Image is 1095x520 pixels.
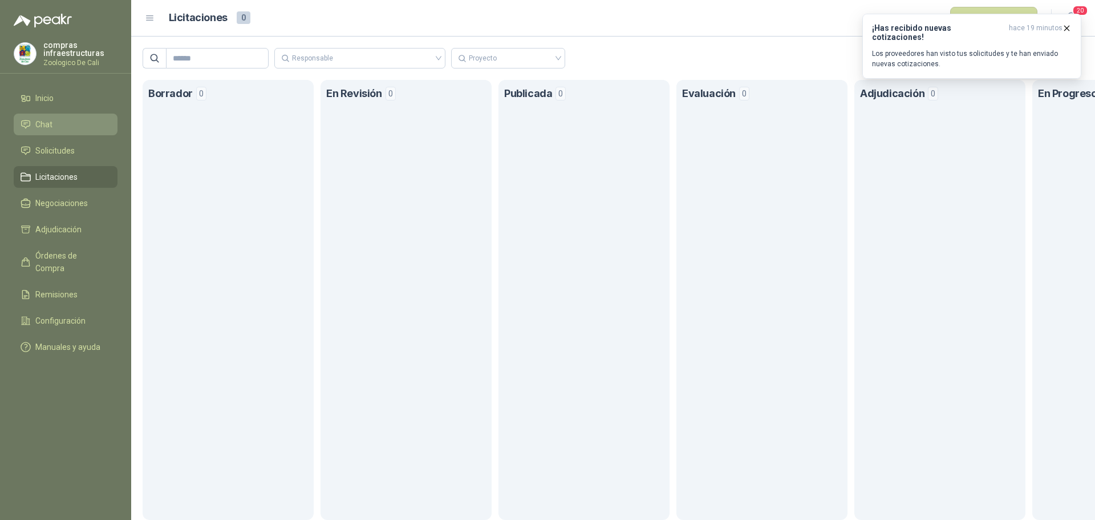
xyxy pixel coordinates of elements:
a: Manuales y ayuda [14,336,117,358]
a: Negociaciones [14,192,117,214]
span: Negociaciones [35,197,88,209]
h1: Publicada [504,86,552,102]
span: 20 [1072,5,1088,16]
a: Chat [14,114,117,135]
h1: En Revisión [326,86,382,102]
p: compras infraestructuras [43,41,117,57]
span: 0 [739,87,749,100]
a: Solicitudes [14,140,117,162]
span: 0 [386,87,396,100]
h1: Adjudicación [860,86,924,102]
p: Los proveedores han visto tus solicitudes y te han enviado nuevas cotizaciones. [872,49,1072,69]
span: Remisiones [35,288,78,301]
button: 20 [1061,8,1081,29]
span: Licitaciones [35,171,78,183]
span: Manuales y ayuda [35,341,100,353]
img: Logo peakr [14,14,72,27]
span: Inicio [35,92,54,104]
span: 0 [555,87,566,100]
a: Órdenes de Compra [14,245,117,279]
button: Nueva Licitación [950,7,1038,30]
span: Chat [35,118,52,131]
button: ¡Has recibido nuevas cotizaciones!hace 19 minutos Los proveedores han visto tus solicitudes y te ... [862,14,1081,79]
img: Company Logo [14,43,36,65]
a: Adjudicación [14,219,117,240]
a: Configuración [14,310,117,332]
a: Licitaciones [14,166,117,188]
span: 0 [237,11,250,24]
h1: Borrador [148,86,193,102]
span: Configuración [35,315,86,327]
h1: Evaluación [682,86,736,102]
span: 0 [928,87,938,100]
a: Inicio [14,87,117,109]
h1: Licitaciones [169,10,228,26]
span: 0 [196,87,206,100]
span: Adjudicación [35,223,82,236]
span: Órdenes de Compra [35,249,107,275]
a: Remisiones [14,284,117,305]
span: Solicitudes [35,144,75,157]
p: Zoologico De Cali [43,59,117,66]
h3: ¡Has recibido nuevas cotizaciones! [872,23,1004,42]
span: hace 19 minutos [1009,23,1062,42]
